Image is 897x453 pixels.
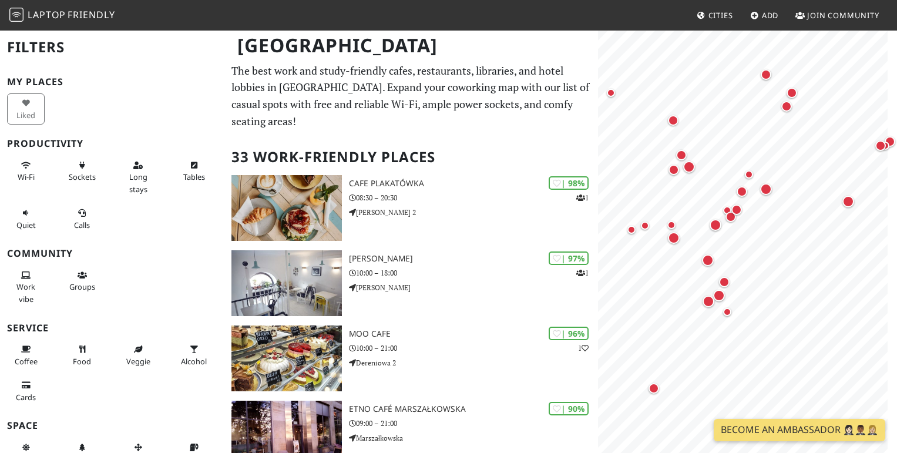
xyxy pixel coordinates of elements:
[349,267,598,278] p: 10:00 – 18:00
[729,202,744,217] div: Map marker
[7,156,45,187] button: Wi-Fi
[664,218,678,232] div: Map marker
[840,193,856,210] div: Map marker
[7,29,217,65] h2: Filters
[181,356,207,367] span: Alcohol
[349,282,598,293] p: [PERSON_NAME]
[73,356,91,367] span: Food
[7,266,45,308] button: Work vibe
[674,147,689,163] div: Map marker
[349,404,598,414] h3: Etno Café Marszałkowska
[666,230,682,246] div: Map marker
[624,223,639,237] div: Map marker
[692,5,738,26] a: Cities
[708,10,733,21] span: Cities
[349,432,598,444] p: Marszałkowska
[745,5,784,26] a: Add
[758,67,774,82] div: Map marker
[349,179,598,189] h3: Cafe Plakatówka
[231,62,591,130] p: The best work and study-friendly cafes, restaurants, libraries, and hotel lobbies in [GEOGRAPHIC_...
[666,162,681,177] div: Map marker
[119,156,157,199] button: Long stays
[7,420,217,431] h3: Space
[349,343,598,354] p: 10:00 – 21:00
[7,203,45,234] button: Quiet
[349,357,598,368] p: Dereniowa 2
[68,8,115,21] span: Friendly
[807,10,879,21] span: Join Community
[28,8,66,21] span: Laptop
[69,281,95,292] span: Group tables
[720,203,734,217] div: Map marker
[16,392,36,402] span: Credit cards
[228,29,596,62] h1: [GEOGRAPHIC_DATA]
[63,266,100,297] button: Groups
[16,220,36,230] span: Quiet
[576,192,589,203] p: 1
[7,138,217,149] h3: Productivity
[549,327,589,340] div: | 96%
[63,340,100,371] button: Food
[549,176,589,190] div: | 98%
[873,138,888,153] div: Map marker
[175,340,213,371] button: Alcohol
[7,340,45,371] button: Coffee
[714,419,885,441] a: Become an Ambassador 🤵🏻‍♀️🤵🏾‍♂️🤵🏼‍♀️
[63,156,100,187] button: Sockets
[175,156,213,187] button: Tables
[231,139,591,175] h2: 33 Work-Friendly Places
[69,172,96,182] span: Power sockets
[119,340,157,371] button: Veggie
[666,113,681,128] div: Map marker
[742,167,756,182] div: Map marker
[224,175,598,241] a: Cafe Plakatówka | 98% 1 Cafe Plakatówka 08:30 – 20:30 [PERSON_NAME] 2
[16,281,35,304] span: People working
[183,172,205,182] span: Work-friendly tables
[779,99,794,114] div: Map marker
[681,159,697,175] div: Map marker
[7,375,45,407] button: Cards
[791,5,884,26] a: Join Community
[63,203,100,234] button: Calls
[126,356,150,367] span: Veggie
[549,402,589,415] div: | 90%
[231,250,342,316] img: Nancy Lee
[549,251,589,265] div: | 97%
[74,220,90,230] span: Video/audio calls
[7,76,217,88] h3: My Places
[762,10,779,21] span: Add
[576,267,589,278] p: 1
[349,207,598,218] p: [PERSON_NAME] 2
[717,274,732,290] div: Map marker
[7,248,217,259] h3: Community
[7,323,217,334] h3: Service
[604,86,618,100] div: Map marker
[18,172,35,182] span: Stable Wi-Fi
[700,293,717,310] div: Map marker
[720,305,734,319] div: Map marker
[578,343,589,354] p: 1
[711,287,727,304] div: Map marker
[349,329,598,339] h3: MOO cafe
[723,209,738,224] div: Map marker
[231,326,342,391] img: MOO cafe
[9,5,115,26] a: LaptopFriendly LaptopFriendly
[734,184,750,199] div: Map marker
[349,418,598,429] p: 09:00 – 21:00
[700,252,716,269] div: Map marker
[9,8,23,22] img: LaptopFriendly
[224,326,598,391] a: MOO cafe | 96% 1 MOO cafe 10:00 – 21:00 Dereniowa 2
[129,172,147,194] span: Long stays
[707,217,724,233] div: Map marker
[224,250,598,316] a: Nancy Lee | 97% 1 [PERSON_NAME] 10:00 – 18:00 [PERSON_NAME]
[646,381,661,396] div: Map marker
[349,192,598,203] p: 08:30 – 20:30
[784,85,799,100] div: Map marker
[758,181,774,197] div: Map marker
[15,356,38,367] span: Coffee
[231,175,342,241] img: Cafe Plakatówka
[349,254,598,264] h3: [PERSON_NAME]
[638,219,652,233] div: Map marker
